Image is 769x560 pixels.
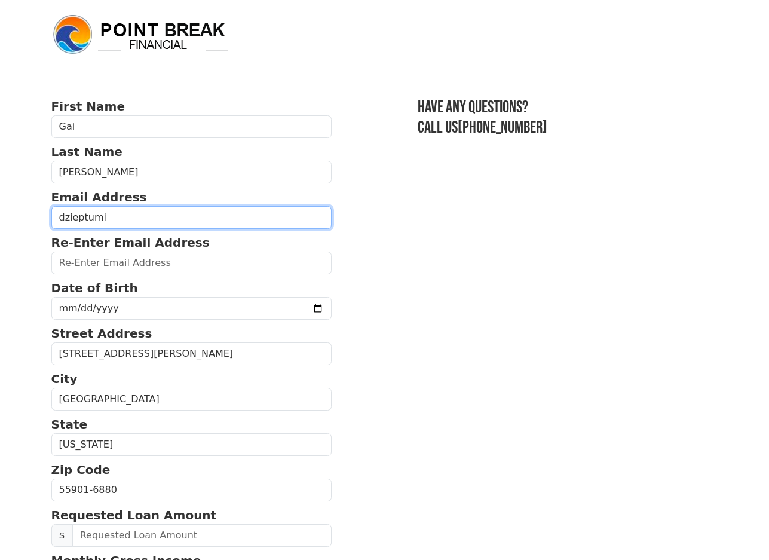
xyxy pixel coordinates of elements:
strong: Email Address [51,190,147,204]
input: Re-Enter Email Address [51,252,332,274]
span: $ [51,524,73,547]
h3: Call us [418,118,718,138]
input: Street Address [51,342,332,365]
input: Requested Loan Amount [72,524,332,547]
img: logo.png [51,13,231,56]
strong: Re-Enter Email Address [51,235,210,250]
h3: Have any questions? [418,97,718,118]
strong: Zip Code [51,463,111,477]
input: Zip Code [51,479,332,501]
strong: Street Address [51,326,152,341]
strong: City [51,372,78,386]
strong: Requested Loan Amount [51,508,217,522]
input: Last Name [51,161,332,183]
strong: Date of Birth [51,281,138,295]
input: Email Address [51,206,332,229]
strong: State [51,417,88,432]
strong: First Name [51,99,125,114]
input: City [51,388,332,411]
strong: Last Name [51,145,122,159]
a: [PHONE_NUMBER] [458,118,547,137]
input: First Name [51,115,332,138]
